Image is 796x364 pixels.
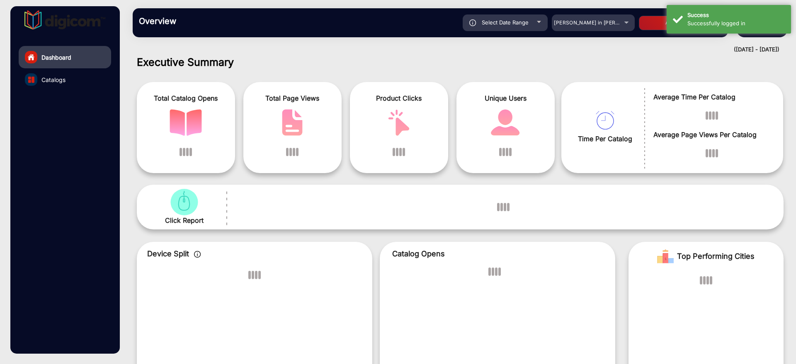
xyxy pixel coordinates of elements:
img: catalog [28,77,34,83]
img: vmg-logo [24,10,106,29]
span: Catalogs [41,75,66,84]
img: catalog [170,109,202,136]
img: catalog [168,189,200,215]
a: Dashboard [19,46,111,68]
span: Select Date Range [482,19,529,26]
h3: Overview [139,16,255,26]
span: Total Catalog Opens [143,93,229,103]
a: Catalogs [19,68,111,91]
span: Average Page Views Per Catalog [653,130,771,140]
span: Product Clicks [356,93,442,103]
span: Top Performing Cities [677,248,755,265]
span: Dashboard [41,53,71,62]
div: Success [687,11,785,19]
span: Click Report [165,215,204,225]
img: catalog [276,109,308,136]
img: icon [194,251,201,258]
img: icon [469,19,476,26]
span: Unique Users [463,93,548,103]
img: Rank image [657,248,674,265]
span: Average Time Per Catalog [653,92,771,102]
img: home [27,53,35,61]
span: Total Page Views [250,93,335,103]
span: Device Split [147,249,189,258]
img: catalog [596,111,614,130]
div: Successfully logged in [687,19,785,28]
p: Catalog Opens [392,248,603,259]
img: catalog [489,109,522,136]
img: catalog [383,109,415,136]
div: ([DATE] - [DATE]) [124,46,779,54]
h1: Executive Summary [137,56,784,68]
span: [PERSON_NAME] in [PERSON_NAME] [554,19,646,26]
button: Apply [639,16,705,30]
